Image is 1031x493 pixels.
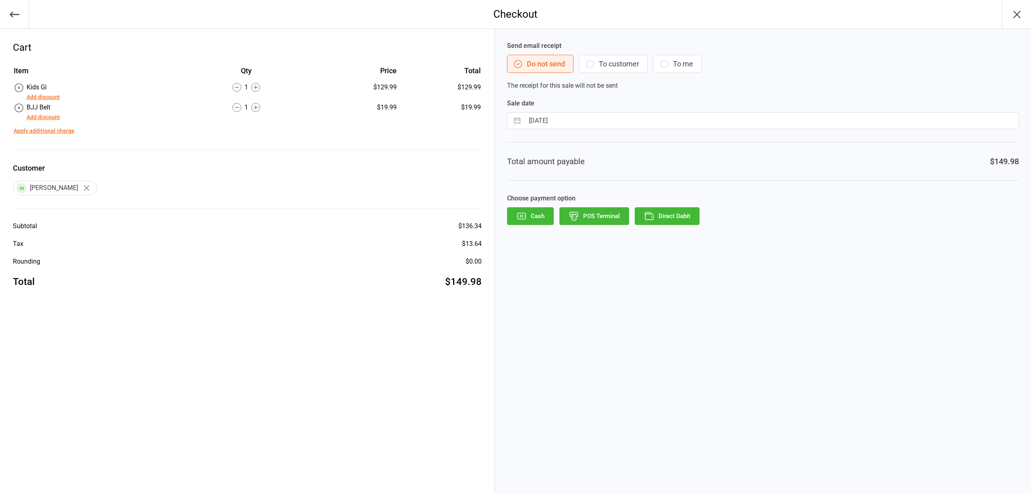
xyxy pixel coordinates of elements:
label: Send email receipt [507,41,1019,51]
div: Price [310,65,397,76]
label: Choose payment option [507,194,1019,203]
div: $0.00 [466,257,482,266]
label: Sale date [507,99,1019,108]
button: POS Terminal [559,207,629,225]
div: Cart [13,40,482,55]
button: Add discount [27,113,60,122]
td: $19.99 [400,103,481,122]
div: [PERSON_NAME] [13,181,97,195]
th: Total [400,65,481,82]
div: Rounding [13,257,40,266]
div: Total amount payable [507,155,585,167]
div: $149.98 [990,155,1019,167]
th: Item [14,65,182,82]
button: Direct Debit [635,207,700,225]
button: Do not send [507,55,573,73]
span: BJJ Belt [27,103,50,111]
label: Customer [13,163,482,173]
div: The receipt for this sale will not be sent [507,41,1019,91]
button: Add discount [27,93,60,101]
button: Apply additional charge [14,127,75,135]
div: $149.98 [445,274,482,289]
div: Subtotal [13,221,37,231]
th: Qty [183,65,309,82]
div: 1 [183,103,309,112]
button: To me [653,55,702,73]
div: $19.99 [310,103,397,112]
div: $136.34 [458,221,482,231]
div: $129.99 [310,83,397,92]
button: To customer [579,55,648,73]
span: Kids Gi [27,83,47,91]
button: Cash [507,207,554,225]
td: $129.99 [400,83,481,102]
div: $13.64 [462,239,482,249]
div: Tax [13,239,23,249]
div: 1 [183,83,309,92]
div: Total [13,274,35,289]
